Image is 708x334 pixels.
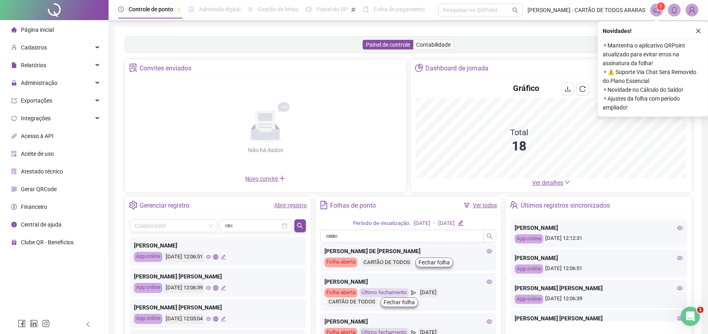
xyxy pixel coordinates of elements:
div: [DATE] 12:06:51 [164,252,204,262]
span: Fechar folha [384,298,415,307]
span: file [11,62,17,68]
img: 43281 [686,4,698,16]
span: pushpin [176,7,181,12]
span: search [486,233,493,239]
span: Cadastros [21,44,47,51]
div: [PERSON_NAME] [PERSON_NAME] [134,272,302,281]
span: edit [221,254,226,260]
span: send [411,288,416,297]
span: instagram [42,320,50,328]
span: gift [11,239,17,245]
button: Fechar folha [415,258,453,267]
div: [DATE] [418,288,439,297]
span: search [512,7,518,13]
span: info-circle [11,222,17,227]
span: pushpin [351,7,356,12]
div: Dashboard de jornada [425,62,488,75]
span: eye [486,248,492,254]
div: Período de visualização: [353,219,410,228]
span: book [363,6,369,12]
span: filter [464,202,470,208]
span: solution [11,169,17,174]
span: clock-circle [118,6,124,12]
div: Último fechamento [359,288,409,297]
span: Folha de pagamento [373,6,425,12]
span: api [11,133,17,139]
span: Exportações [21,97,52,104]
sup: 1 [657,2,665,10]
div: [PERSON_NAME] [PERSON_NAME] [515,284,683,293]
span: setting [129,201,137,209]
div: Convites enviados [140,62,191,75]
div: [PERSON_NAME] [515,223,683,232]
span: edit [458,220,463,225]
div: [DATE] 12:06:39 [515,295,683,304]
div: App online [515,264,543,274]
span: Painel de controle [366,41,410,48]
span: Financeiro [21,204,47,210]
div: [DATE] 12:05:04 [164,314,204,324]
div: Folha aberta [324,258,357,267]
span: Relatórios [21,62,46,68]
span: qrcode [11,186,17,192]
span: home [11,27,17,33]
div: App online [515,234,543,243]
span: Central de ajuda [21,221,62,228]
span: dashboard [306,6,312,12]
span: 1 [697,307,704,313]
span: reload [579,86,586,92]
span: Administração [21,80,57,86]
span: ⚬ Novidade no Cálculo do Saldo! [603,85,703,94]
span: eye [486,279,492,285]
span: Página inicial [21,27,54,33]
span: edit [221,285,226,291]
a: Ver detalhes down [532,179,570,186]
span: left [85,322,91,327]
span: global [213,254,218,260]
span: Fechar folha [419,258,450,267]
span: eye [206,254,211,260]
span: pie-chart [415,64,423,72]
div: App online [134,314,162,324]
span: facebook [18,320,26,328]
span: linkedin [30,320,38,328]
span: Novidades ! [603,27,632,35]
span: Controle de ponto [129,6,173,12]
span: ⚬ Ajustes da folha com período ampliado! [603,94,703,112]
div: Não há dados [228,146,302,155]
iframe: Intercom live chat [681,307,700,326]
div: [PERSON_NAME] [PERSON_NAME] [515,314,683,323]
span: Integrações [21,115,51,122]
div: - [433,219,435,228]
span: eye [206,316,211,322]
h4: Gráfico [513,82,539,94]
span: global [213,316,218,322]
span: lock [11,80,17,86]
span: close [696,28,701,34]
span: sun [248,6,253,12]
span: Acesso à API [21,133,53,139]
div: [PERSON_NAME] DE [PERSON_NAME] [324,247,493,256]
span: team [510,201,518,209]
div: [PERSON_NAME] [515,254,683,262]
div: App online [515,295,543,304]
div: [PERSON_NAME] [134,241,302,250]
div: Gerenciar registro [140,199,189,212]
span: 1 [660,4,663,9]
span: Gestão de férias [258,6,299,12]
span: [PERSON_NAME] - CARTÃO DE TODOS ARARAS [527,6,645,14]
div: [PERSON_NAME] [PERSON_NAME] [134,303,302,312]
span: Gerar QRCode [21,186,57,192]
div: App online [134,252,162,262]
span: eye [486,319,492,324]
a: Abrir registro [274,202,307,208]
span: bell [671,6,678,14]
span: file-done [189,6,194,12]
div: Últimos registros sincronizados [521,199,610,212]
span: download [564,86,571,92]
span: Novo convite [245,175,285,182]
span: eye [677,225,683,231]
span: Painel do DP [316,6,348,12]
span: eye [677,255,683,261]
span: Atestado técnico [21,168,63,175]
